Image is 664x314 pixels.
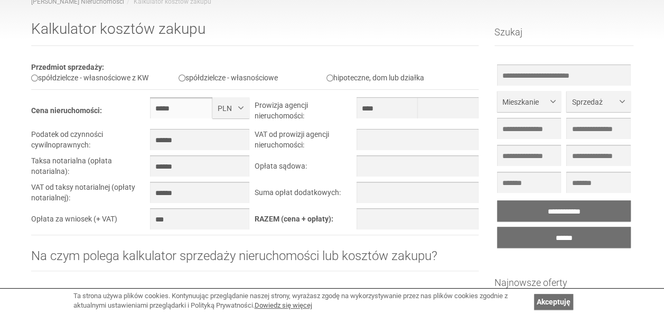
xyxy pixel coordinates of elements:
[31,106,102,115] b: Cena nieruchomości:
[255,155,356,182] td: Opłata sądowa:
[73,291,529,311] div: Ta strona używa plików cookies. Kontynuując przeglądanie naszej strony, wyrażasz zgodę na wykorzy...
[31,75,38,81] input: spółdzielcze - własnościowe z KW
[494,27,633,46] h3: Szukaj
[255,215,333,223] b: RAZEM (cena + opłaty):
[572,97,617,107] span: Sprzedaż
[255,129,356,155] td: VAT od prowizji agencji nieruchomości:
[31,249,479,271] h2: Na czym polega kalkulator sprzedaży nieruchomości lub kosztów zakupu?
[31,155,151,182] td: Taksa notarialna (opłata notarialna):
[255,182,356,208] td: Suma opłat dodatkowych:
[31,208,151,235] td: Opłata za wniosek (+ VAT)
[255,97,356,129] td: Prowizja agencji nieruchomości:
[31,182,151,208] td: VAT od taksy notarialnej (opłaty notarialnej):
[255,301,312,309] a: Dowiedz się więcej
[31,63,104,71] b: Przedmiot sprzedaży:
[218,103,236,114] span: PLN
[212,97,249,118] button: PLN
[179,75,185,81] input: spółdzielcze - własnościowe
[31,73,148,82] label: spółdzielcze - własnościowe z KW
[31,287,479,308] p: Powyższe narzędzie to doskonałe rozwiązanie dla osób, które chcą się dowiedzieć, ile kosztuje spr...
[497,91,561,112] button: Mieszkanie
[31,21,479,46] h1: Kalkulator kosztów zakupu
[502,97,548,107] span: Mieszkanie
[566,91,630,112] button: Sprzedaż
[31,129,151,155] td: Podatek od czynności cywilnoprawnych:
[534,294,573,310] a: Akceptuję
[494,278,633,297] h3: Najnowsze oferty
[179,73,278,82] label: spółdzielcze - własnościowe
[326,75,333,81] input: hipoteczne, dom lub działka
[326,73,424,82] label: hipoteczne, dom lub działka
